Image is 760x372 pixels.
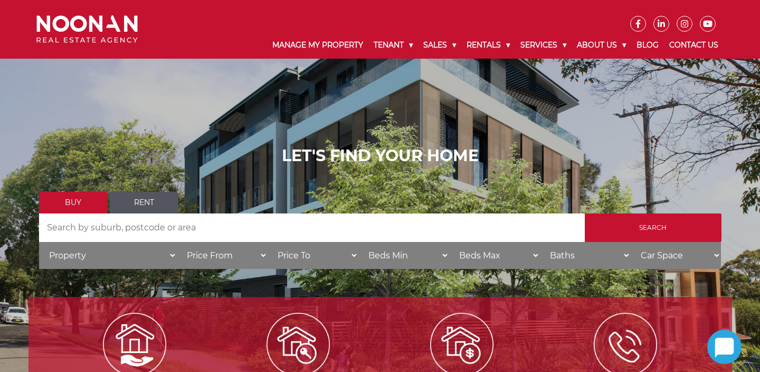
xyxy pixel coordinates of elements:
[585,213,721,242] input: Search
[36,15,138,43] img: Noonan Real Estate Agency
[39,146,721,165] h1: LET'S FIND YOUR HOME
[418,32,461,59] a: Sales
[368,32,418,59] a: Tenant
[572,32,631,59] a: About Us
[39,213,585,242] input: Search by suburb, postcode or area
[110,192,178,213] a: Rent
[664,32,724,59] a: Contact Us
[631,32,664,59] a: Blog
[461,32,515,59] a: Rentals
[267,32,368,59] a: Manage My Property
[515,32,572,59] a: Services
[39,192,108,213] a: Buy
